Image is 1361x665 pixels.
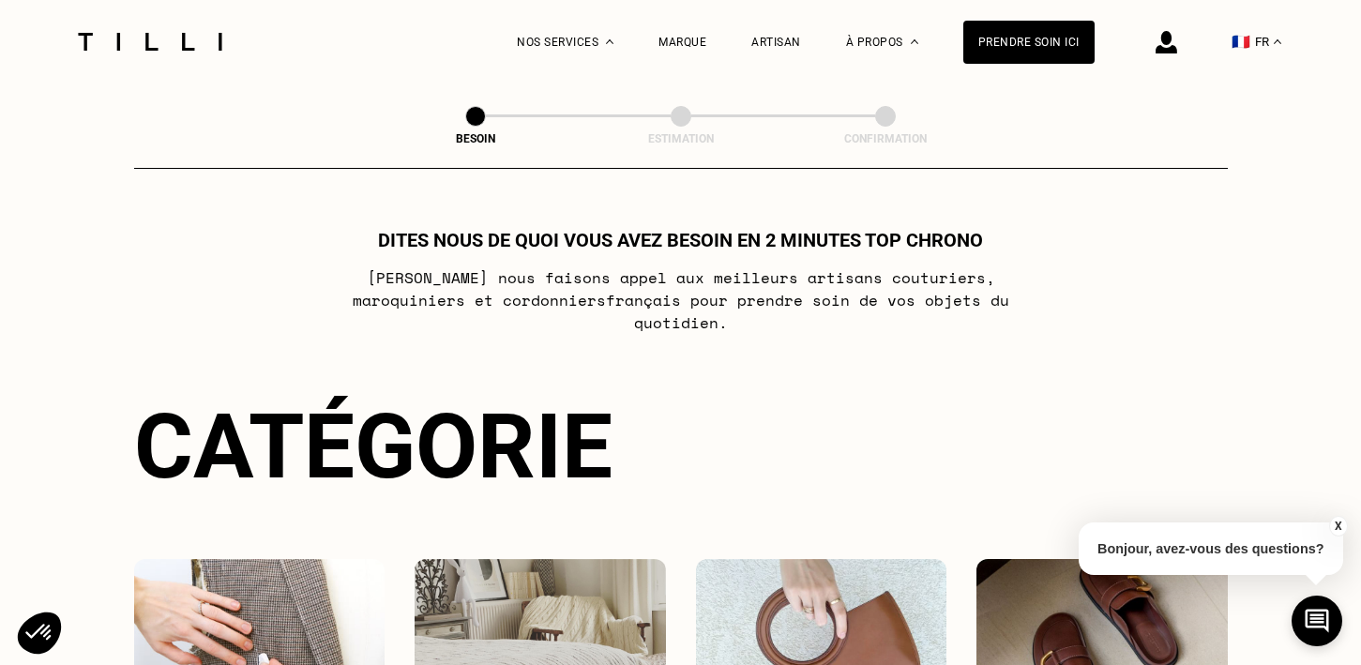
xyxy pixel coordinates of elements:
[606,39,613,44] img: Menu déroulant
[378,229,983,251] h1: Dites nous de quoi vous avez besoin en 2 minutes top chrono
[1232,33,1250,51] span: 🇫🇷
[963,21,1095,64] a: Prendre soin ici
[1274,39,1281,44] img: menu déroulant
[1156,31,1177,53] img: icône connexion
[751,36,801,49] a: Artisan
[587,132,775,145] div: Estimation
[911,39,918,44] img: Menu déroulant à propos
[134,394,1228,499] div: Catégorie
[71,33,229,51] img: Logo du service de couturière Tilli
[382,132,569,145] div: Besoin
[792,132,979,145] div: Confirmation
[1328,516,1347,537] button: X
[309,266,1052,334] p: [PERSON_NAME] nous faisons appel aux meilleurs artisans couturiers , maroquiniers et cordonniers ...
[1079,522,1343,575] p: Bonjour, avez-vous des questions?
[658,36,706,49] a: Marque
